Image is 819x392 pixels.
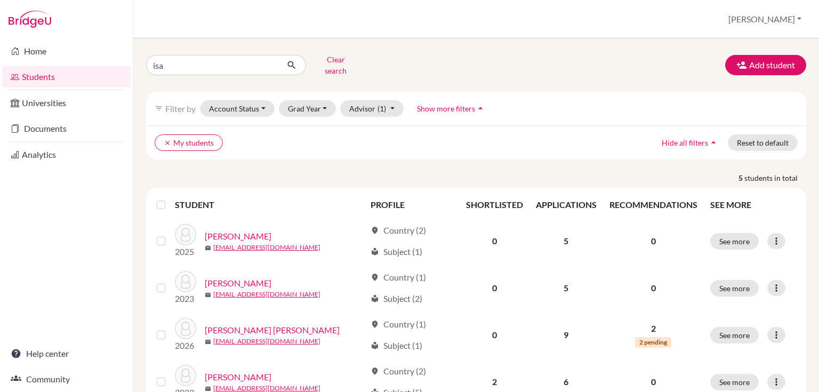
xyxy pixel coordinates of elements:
button: clearMy students [155,134,223,151]
div: Country (2) [371,365,426,378]
td: 5 [529,218,603,265]
p: 0 [609,282,697,294]
i: arrow_drop_up [475,103,486,114]
button: Advisor(1) [340,100,404,117]
button: Grad Year [279,100,336,117]
span: local_library [371,247,379,256]
strong: 5 [738,172,744,183]
img: Clark, Isabella [175,224,196,245]
a: [EMAIL_ADDRESS][DOMAIN_NAME] [213,243,320,252]
button: See more [710,233,759,250]
span: mail [205,339,211,345]
a: [PERSON_NAME] [205,371,271,383]
a: Community [2,369,131,390]
span: Hide all filters [662,138,708,147]
div: Country (1) [371,271,426,284]
i: arrow_drop_up [708,137,719,148]
a: Help center [2,343,131,364]
span: location_on [371,367,379,375]
td: 9 [529,311,603,358]
span: local_library [371,341,379,350]
input: Find student by name... [146,55,278,75]
span: mail [205,292,211,298]
a: [EMAIL_ADDRESS][DOMAIN_NAME] [213,290,320,299]
span: Show more filters [417,104,475,113]
img: Langston, Isabella [175,271,196,292]
button: See more [710,280,759,297]
button: Add student [725,55,806,75]
th: SHORTLISTED [460,192,529,218]
button: Account Status [200,100,275,117]
div: Country (1) [371,318,426,331]
th: PROFILE [364,192,460,218]
div: Country (2) [371,224,426,237]
span: (1) [378,104,386,113]
th: SEE MORE [704,192,802,218]
a: Documents [2,118,131,139]
button: See more [710,327,759,343]
span: mail [205,245,211,251]
th: STUDENT [175,192,364,218]
a: [PERSON_NAME] [PERSON_NAME] [205,324,340,337]
button: Show more filtersarrow_drop_up [408,100,495,117]
span: mail [205,386,211,392]
span: location_on [371,273,379,282]
span: 2 pending [635,337,671,348]
a: Home [2,41,131,62]
button: Reset to default [728,134,798,151]
th: APPLICATIONS [529,192,603,218]
a: Students [2,66,131,87]
button: Clear search [306,51,365,79]
td: 0 [460,311,529,358]
th: RECOMMENDATIONS [603,192,704,218]
div: Subject (1) [371,245,422,258]
span: Filter by [165,103,196,114]
a: Analytics [2,144,131,165]
a: Universities [2,92,131,114]
p: 2026 [175,339,196,352]
img: Plantz Baisch, Isabela [175,318,196,339]
p: 2025 [175,245,196,258]
div: Subject (2) [371,292,422,305]
td: 5 [529,265,603,311]
a: [EMAIL_ADDRESS][DOMAIN_NAME] [213,337,320,346]
p: 0 [609,375,697,388]
td: 0 [460,265,529,311]
i: clear [164,139,171,147]
img: Bridge-U [9,11,51,28]
span: location_on [371,320,379,329]
button: Hide all filtersarrow_drop_up [653,134,728,151]
i: filter_list [155,104,163,113]
img: Quinn, Isabel [175,365,196,386]
td: 0 [460,218,529,265]
p: 2 [609,322,697,335]
span: students in total [744,172,806,183]
p: 0 [609,235,697,247]
button: [PERSON_NAME] [724,9,806,29]
button: See more [710,374,759,390]
div: Subject (1) [371,339,422,352]
a: [PERSON_NAME] [205,230,271,243]
span: local_library [371,294,379,303]
span: location_on [371,226,379,235]
p: 2023 [175,292,196,305]
a: [PERSON_NAME] [205,277,271,290]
